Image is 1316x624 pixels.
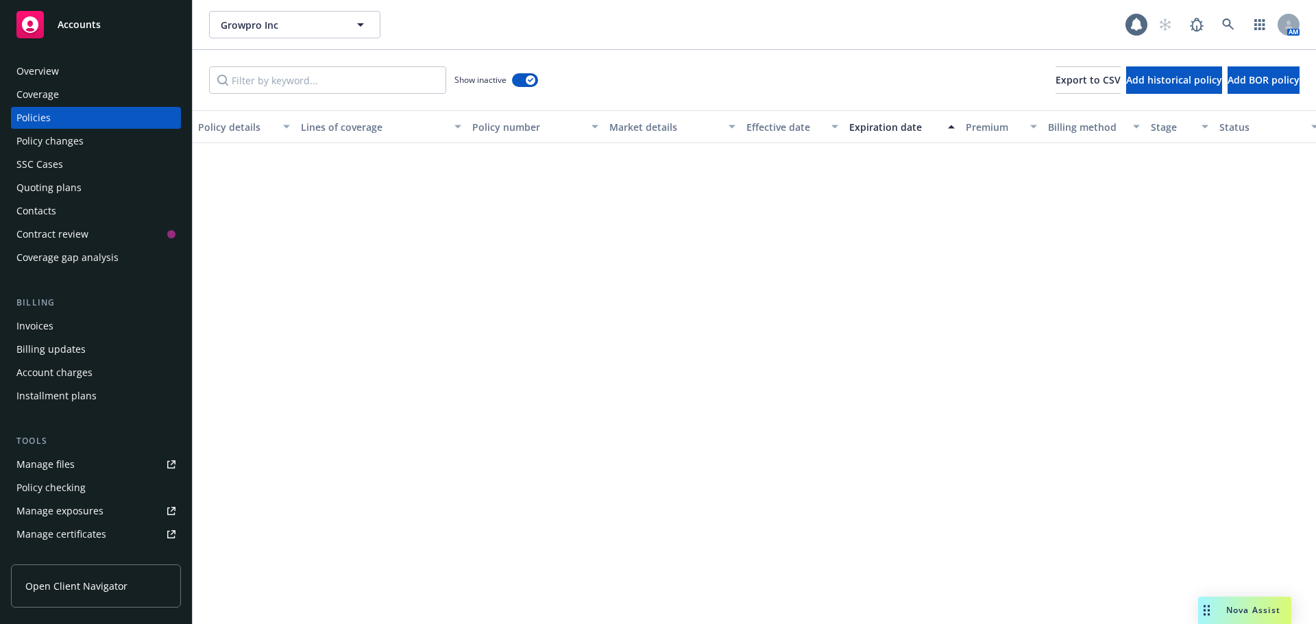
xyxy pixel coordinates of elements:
div: Billing [11,296,181,310]
a: Switch app [1246,11,1274,38]
span: Add historical policy [1126,73,1222,86]
a: Report a Bug [1183,11,1210,38]
div: Installment plans [16,385,97,407]
button: Billing method [1043,110,1145,143]
a: Coverage gap analysis [11,247,181,269]
div: SSC Cases [16,153,63,175]
span: Export to CSV [1056,73,1121,86]
div: Market details [609,120,720,134]
button: Premium [960,110,1043,143]
button: Add historical policy [1126,66,1222,94]
span: Growpro Inc [221,18,339,32]
div: Overview [16,60,59,82]
a: Billing updates [11,338,181,360]
a: Policy changes [11,130,181,152]
a: Manage files [11,453,181,475]
div: Account charges [16,362,93,384]
span: Show inactive [454,74,507,86]
a: Accounts [11,5,181,44]
div: Manage certificates [16,523,106,545]
div: Manage claims [16,547,86,569]
button: Nova Assist [1198,597,1291,624]
button: Lines of coverage [295,110,467,143]
a: Search [1215,11,1242,38]
a: Account charges [11,362,181,384]
div: Coverage gap analysis [16,247,119,269]
a: Overview [11,60,181,82]
div: Tools [11,434,181,448]
a: Contract review [11,223,181,245]
div: Drag to move [1198,597,1215,624]
div: Manage exposures [16,500,103,522]
a: Policies [11,107,181,129]
div: Policy changes [16,130,84,152]
button: Market details [604,110,741,143]
div: Stage [1151,120,1193,134]
span: Add BOR policy [1228,73,1300,86]
button: Expiration date [844,110,960,143]
a: Installment plans [11,385,181,407]
div: Lines of coverage [301,120,446,134]
div: Premium [966,120,1022,134]
button: Effective date [741,110,844,143]
span: Nova Assist [1226,604,1280,616]
a: Manage exposures [11,500,181,522]
div: Invoices [16,315,53,337]
div: Billing method [1048,120,1125,134]
button: Policy number [467,110,604,143]
button: Growpro Inc [209,11,380,38]
div: Policy number [472,120,583,134]
div: Policy checking [16,477,86,499]
button: Policy details [193,110,295,143]
div: Effective date [746,120,823,134]
span: Accounts [58,19,101,30]
a: Policy checking [11,477,181,499]
a: Invoices [11,315,181,337]
a: Quoting plans [11,177,181,199]
div: Coverage [16,84,59,105]
div: Policies [16,107,51,129]
div: Policy details [198,120,275,134]
a: Manage claims [11,547,181,569]
div: Contract review [16,223,88,245]
div: Manage files [16,453,75,475]
div: Status [1219,120,1303,134]
a: SSC Cases [11,153,181,175]
div: Expiration date [849,120,940,134]
input: Filter by keyword... [209,66,446,94]
span: Open Client Navigator [25,579,127,593]
button: Add BOR policy [1228,66,1300,94]
a: Manage certificates [11,523,181,545]
a: Start snowing [1151,11,1179,38]
button: Stage [1145,110,1214,143]
button: Export to CSV [1056,66,1121,94]
div: Contacts [16,200,56,222]
div: Quoting plans [16,177,82,199]
div: Billing updates [16,338,86,360]
a: Contacts [11,200,181,222]
a: Coverage [11,84,181,105]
